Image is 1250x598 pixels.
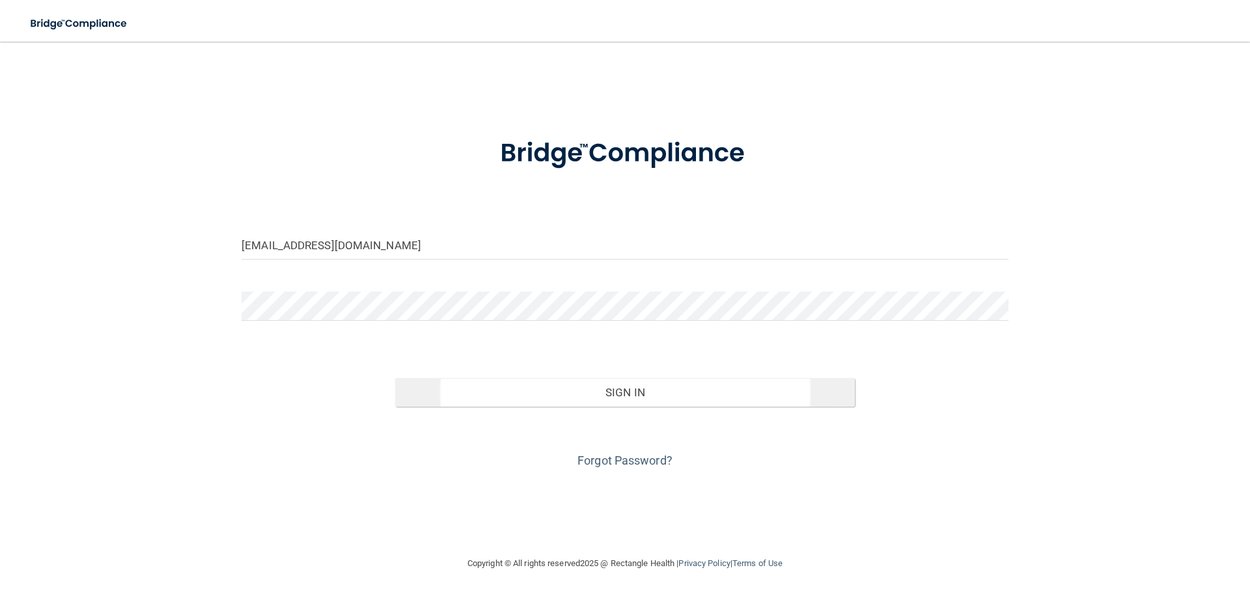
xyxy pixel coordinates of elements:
[395,378,855,407] button: Sign In
[473,120,777,187] img: bridge_compliance_login_screen.278c3ca4.svg
[732,558,783,568] a: Terms of Use
[242,230,1008,260] input: Email
[387,543,863,584] div: Copyright © All rights reserved 2025 @ Rectangle Health | |
[678,558,730,568] a: Privacy Policy
[577,454,673,467] a: Forgot Password?
[20,10,139,37] img: bridge_compliance_login_screen.278c3ca4.svg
